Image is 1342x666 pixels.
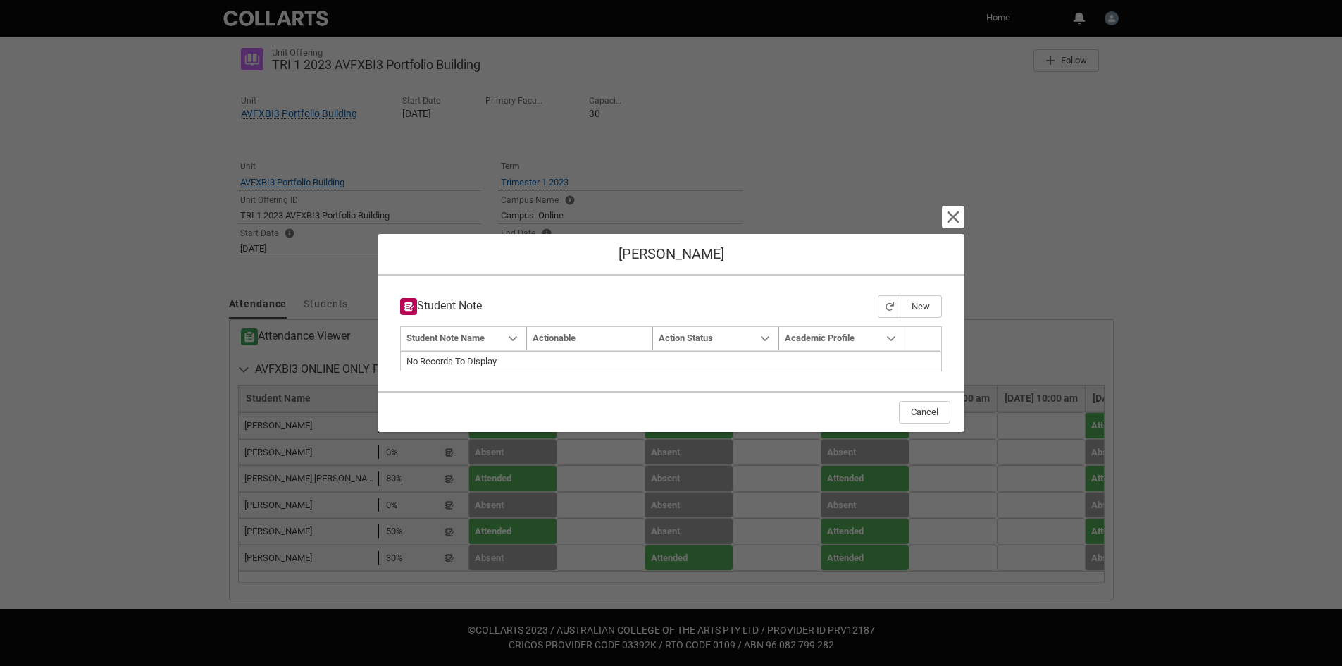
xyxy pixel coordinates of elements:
button: Cancel [899,401,950,424]
button: Refresh [878,295,900,318]
h3: Student Note [400,298,482,315]
h1: [PERSON_NAME] [389,245,953,263]
button: New [900,295,942,318]
button: Cancel and close [944,208,962,226]
div: No Records To Display [406,354,936,369]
